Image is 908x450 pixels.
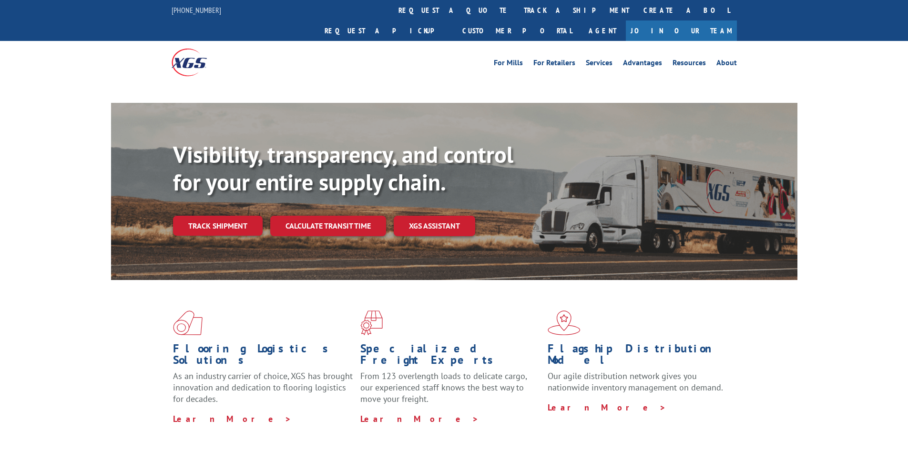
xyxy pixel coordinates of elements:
a: Request a pickup [317,20,455,41]
a: Services [586,59,612,70]
a: Learn More > [360,413,479,424]
span: As an industry carrier of choice, XGS has brought innovation and dedication to flooring logistics... [173,370,353,404]
a: About [716,59,737,70]
a: Track shipment [173,216,263,236]
h1: Flooring Logistics Solutions [173,343,353,370]
img: xgs-icon-focused-on-flooring-red [360,310,383,335]
a: Learn More > [548,402,666,413]
a: Resources [673,59,706,70]
a: Join Our Team [626,20,737,41]
b: Visibility, transparency, and control for your entire supply chain. [173,140,513,197]
a: Agent [579,20,626,41]
img: xgs-icon-total-supply-chain-intelligence-red [173,310,203,335]
a: XGS ASSISTANT [394,216,475,236]
h1: Flagship Distribution Model [548,343,728,370]
img: xgs-icon-flagship-distribution-model-red [548,310,581,335]
a: Learn More > [173,413,292,424]
p: From 123 overlength loads to delicate cargo, our experienced staff knows the best way to move you... [360,370,541,413]
a: For Retailers [533,59,575,70]
a: Calculate transit time [270,216,386,236]
a: Advantages [623,59,662,70]
a: For Mills [494,59,523,70]
h1: Specialized Freight Experts [360,343,541,370]
a: Customer Portal [455,20,579,41]
a: [PHONE_NUMBER] [172,5,221,15]
span: Our agile distribution network gives you nationwide inventory management on demand. [548,370,723,393]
